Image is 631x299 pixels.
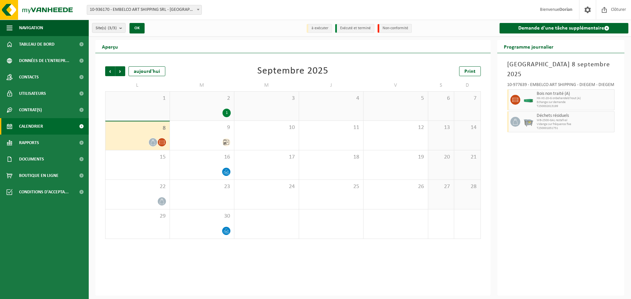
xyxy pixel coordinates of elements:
[302,183,360,190] span: 25
[257,66,328,76] div: Septembre 2025
[457,154,477,161] span: 21
[19,69,39,85] span: Contacts
[115,66,125,76] span: Suivant
[302,154,360,161] span: 18
[454,79,480,91] td: D
[173,124,231,131] span: 9
[109,213,166,220] span: 29
[302,95,360,102] span: 4
[432,154,451,161] span: 20
[109,95,166,102] span: 1
[87,5,201,14] span: 10-936170 - EMBELCO ART SHIPPING SRL - ETTERBEEK
[432,183,451,190] span: 27
[19,167,58,184] span: Boutique en ligne
[92,23,126,33] button: Site(s)(3/3)
[559,7,573,12] strong: Dorian
[537,126,613,130] span: T250001851751
[299,79,364,91] td: J
[173,95,231,102] span: 2
[108,26,117,30] count: (3/3)
[367,183,425,190] span: 26
[432,124,451,131] span: 13
[170,79,235,91] td: M
[432,95,451,102] span: 6
[457,95,477,102] span: 7
[129,23,145,33] button: OK
[222,109,231,117] div: 1
[109,183,166,190] span: 22
[524,97,533,102] img: HK-XC-20-GN-00
[537,100,613,104] span: Echange sur demande
[238,183,295,190] span: 24
[19,135,39,151] span: Rapports
[459,66,481,76] a: Print
[537,118,613,122] span: WB-2500-GAL restafval
[105,79,170,91] td: L
[307,24,332,33] li: à exécuter
[19,36,55,53] span: Tableau de bord
[428,79,455,91] td: S
[537,96,613,100] span: HK-XC-20-G onbehandeld hout (A)
[335,24,374,33] li: Exécuté et terminé
[238,95,295,102] span: 3
[363,79,428,91] td: V
[507,83,615,89] div: 10-977639 - EMBELCO ART SHIPPING - DIEGEM - DIEGEM
[19,20,43,36] span: Navigation
[19,184,69,200] span: Conditions d'accepta...
[19,85,46,102] span: Utilisateurs
[302,124,360,131] span: 11
[457,124,477,131] span: 14
[238,124,295,131] span: 10
[173,154,231,161] span: 16
[457,183,477,190] span: 28
[537,122,613,126] span: Vidange sur fréquence fixe
[497,40,560,53] h2: Programme journalier
[173,183,231,190] span: 23
[19,151,44,167] span: Documents
[19,118,43,135] span: Calendrier
[105,66,115,76] span: Précédent
[95,40,125,53] h2: Aperçu
[129,66,165,76] div: aujourd'hui
[537,104,613,108] span: T250002613199
[378,24,412,33] li: Non-conformité
[234,79,299,91] td: M
[537,91,613,96] span: Bois non traité (A)
[524,117,533,127] img: WB-2500-GAL-GY-01
[96,23,117,33] span: Site(s)
[173,213,231,220] span: 30
[238,154,295,161] span: 17
[367,95,425,102] span: 5
[19,102,42,118] span: Contrat(s)
[367,124,425,131] span: 12
[537,113,613,118] span: Déchets résiduels
[19,53,69,69] span: Données de l'entrepr...
[464,69,476,74] span: Print
[87,5,202,15] span: 10-936170 - EMBELCO ART SHIPPING SRL - ETTERBEEK
[109,125,166,132] span: 8
[500,23,629,33] a: Demande d'une tâche supplémentaire
[507,60,615,79] h3: [GEOGRAPHIC_DATA] 8 septembre 2025
[109,154,166,161] span: 15
[367,154,425,161] span: 19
